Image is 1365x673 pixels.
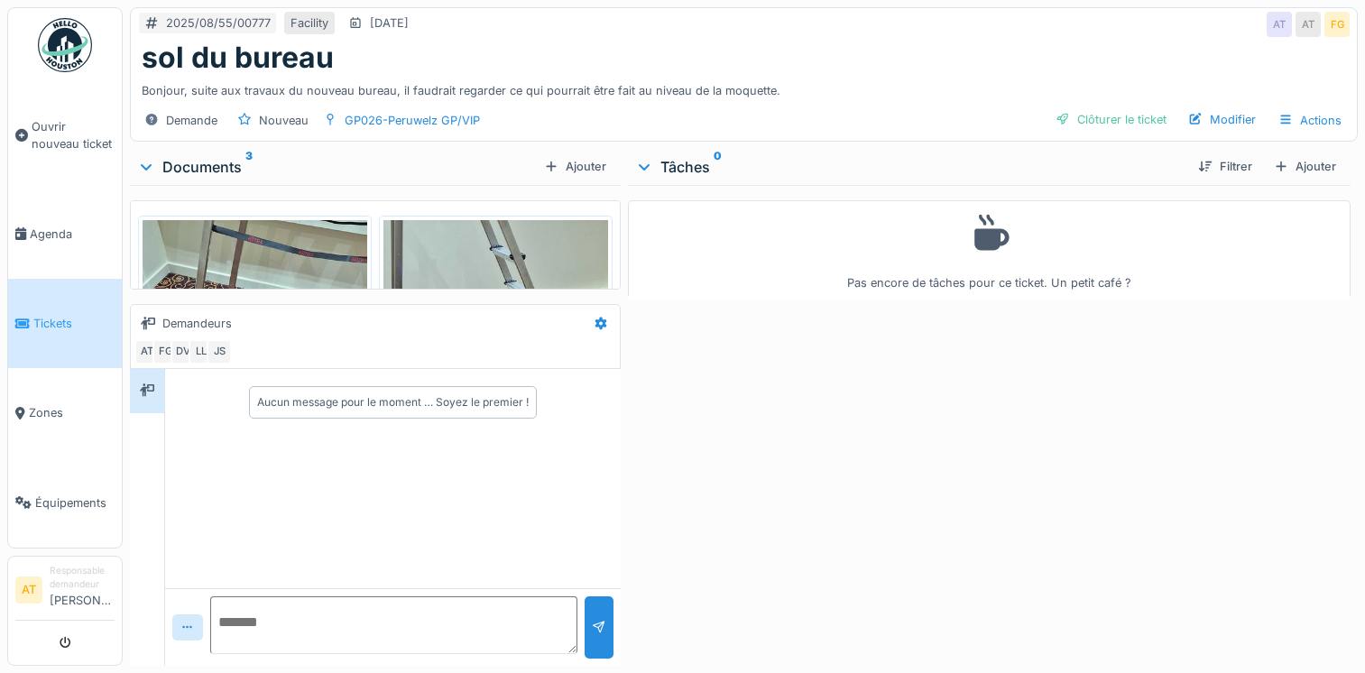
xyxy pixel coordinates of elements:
sup: 0 [714,156,722,178]
li: [PERSON_NAME] [50,564,115,616]
a: Zones [8,368,122,457]
a: Tickets [8,279,122,368]
a: AT Responsable demandeur[PERSON_NAME] [15,564,115,621]
div: [DATE] [370,14,409,32]
div: AT [1296,12,1321,37]
div: Ajouter [1267,154,1343,179]
div: AT [134,339,160,364]
div: Documents [137,156,537,178]
div: Demandeurs [162,315,232,332]
div: GP026-Peruwelz GP/VIP [345,112,480,129]
span: Agenda [30,226,115,243]
a: Équipements [8,458,122,548]
div: JS [207,339,232,364]
div: Actions [1270,107,1350,134]
div: Nouveau [259,112,309,129]
div: Aucun message pour le moment … Soyez le premier ! [257,394,529,410]
div: Modifier [1181,107,1263,132]
div: Ajouter [537,154,613,179]
li: AT [15,576,42,604]
div: Tâches [635,156,1184,178]
a: Agenda [8,189,122,279]
div: Responsable demandeur [50,564,115,592]
div: 2025/08/55/00777 [166,14,271,32]
div: Pas encore de tâches pour ce ticket. Un petit café ? [640,208,1339,292]
div: Demande [166,112,217,129]
div: Bonjour, suite aux travaux du nouveau bureau, il faudrait regarder ce qui pourrait être fait au n... [142,75,1346,99]
span: Zones [29,404,115,421]
h1: sol du bureau [142,41,334,75]
span: Tickets [33,315,115,332]
span: Équipements [35,494,115,512]
div: DV [171,339,196,364]
span: Ouvrir nouveau ticket [32,118,115,152]
div: FG [152,339,178,364]
a: Ouvrir nouveau ticket [8,82,122,189]
div: Filtrer [1191,154,1259,179]
sup: 3 [245,156,253,178]
div: LL [189,339,214,364]
div: AT [1267,12,1292,37]
div: FG [1324,12,1350,37]
div: Facility [291,14,328,32]
img: Badge_color-CXgf-gQk.svg [38,18,92,72]
div: Clôturer le ticket [1048,107,1174,132]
